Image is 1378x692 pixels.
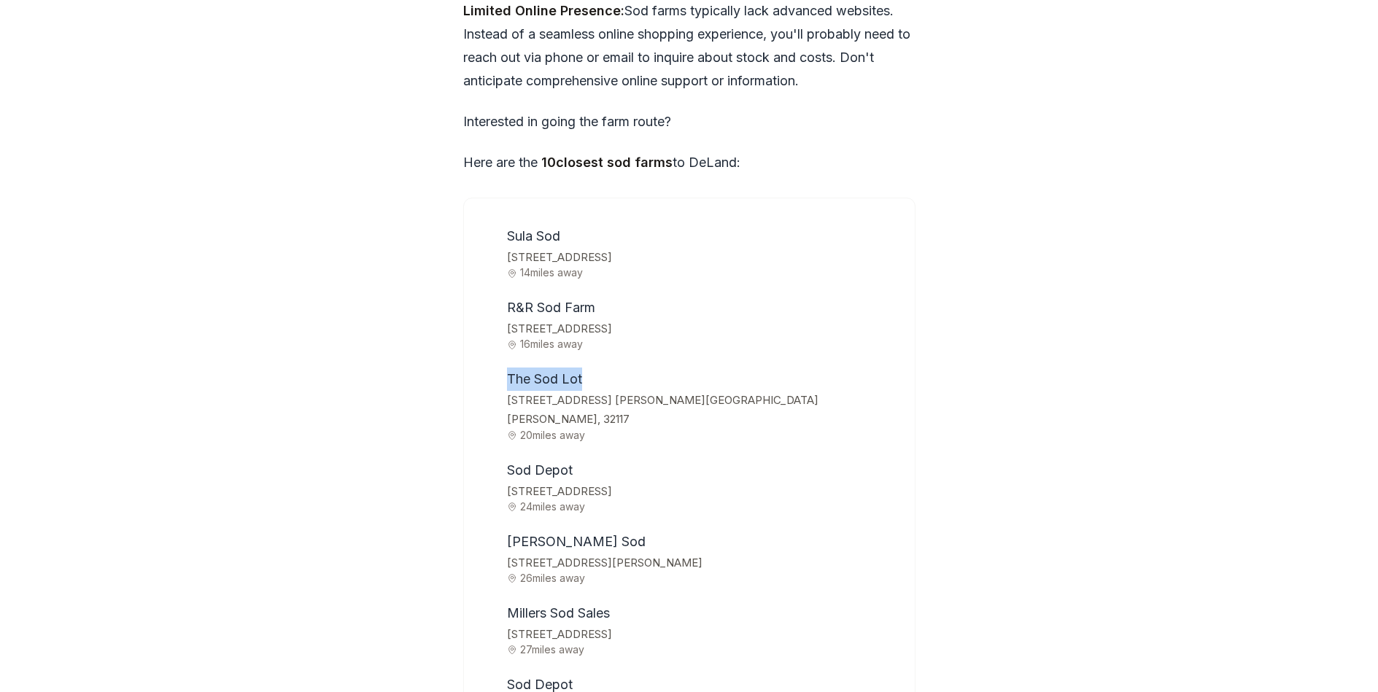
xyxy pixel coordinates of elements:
span: R&R Sod Farm [507,300,595,315]
span: [STREET_ADDRESS] [PERSON_NAME][GEOGRAPHIC_DATA][PERSON_NAME], 32117 [507,391,897,429]
span: [STREET_ADDRESS] [507,248,897,268]
span: Sod Depot [507,677,573,692]
span: [STREET_ADDRESS][PERSON_NAME] [507,553,897,573]
span: 20 miles away [507,429,897,440]
span: 14 miles away [507,267,897,278]
strong: Limited Online Presence: [463,3,624,18]
span: Millers Sod Sales [507,605,610,621]
span: Sula Sod [507,228,560,244]
span: 27 miles away [507,644,897,655]
span: 24 miles away [507,501,897,512]
span: The Sod Lot [507,371,582,386]
span: [STREET_ADDRESS] [507,319,897,339]
span: 16 miles away [507,338,897,349]
p: Interested in going the farm route? [463,110,916,133]
span: [PERSON_NAME] Sod [507,534,646,549]
strong: 10 closest sod farms [541,155,673,170]
span: 26 miles away [507,572,897,583]
span: [STREET_ADDRESS] [507,482,897,502]
span: [STREET_ADDRESS] [507,625,897,645]
span: Sod Depot [507,462,573,478]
